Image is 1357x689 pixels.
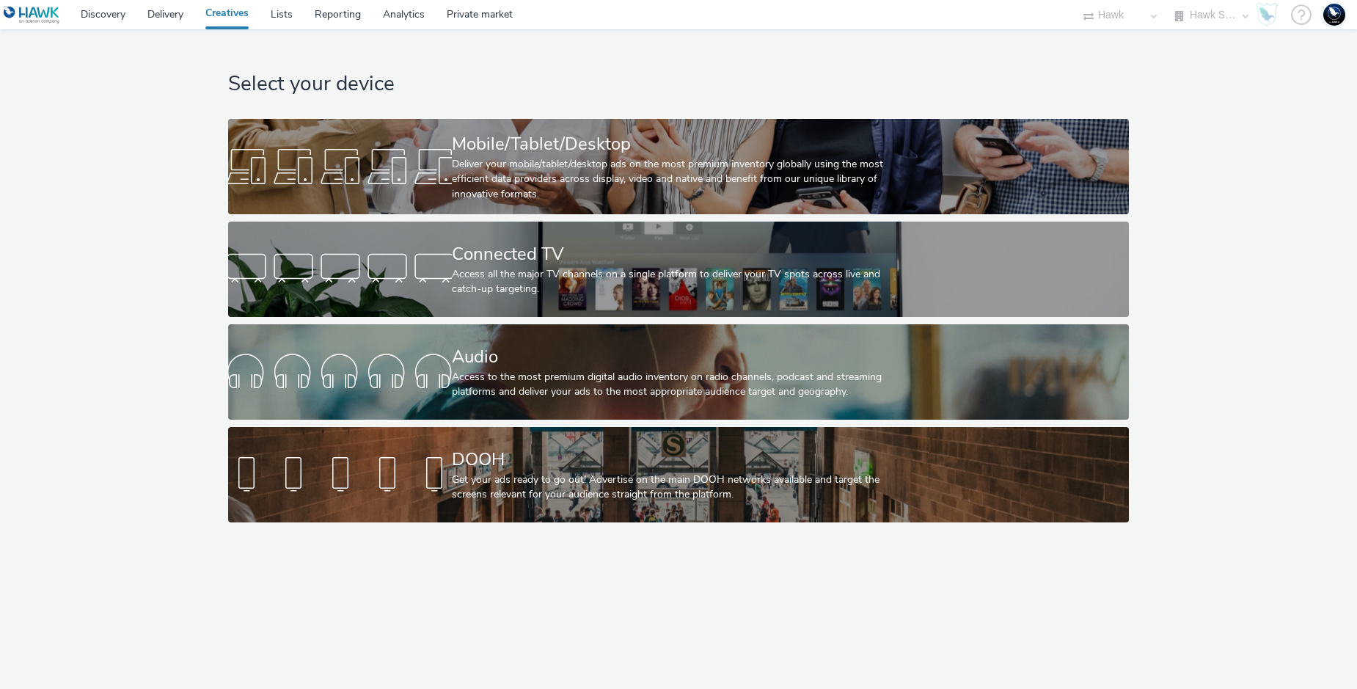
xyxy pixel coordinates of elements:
[452,267,899,297] div: Access all the major TV channels on a single platform to deliver your TV spots across live and ca...
[452,241,899,267] div: Connected TV
[452,131,899,157] div: Mobile/Tablet/Desktop
[1323,4,1345,26] img: Support Hawk
[228,70,1130,98] h1: Select your device
[452,370,899,400] div: Access to the most premium digital audio inventory on radio channels, podcast and streaming platf...
[452,473,899,503] div: Get your ads ready to go out! Advertise on the main DOOH networks available and target the screen...
[4,6,60,24] img: undefined Logo
[228,324,1130,420] a: AudioAccess to the most premium digital audio inventory on radio channels, podcast and streaming ...
[452,447,899,473] div: DOOH
[228,222,1130,317] a: Connected TVAccess all the major TV channels on a single platform to deliver your TV spots across...
[228,427,1130,522] a: DOOHGet your ads ready to go out! Advertise on the main DOOH networks available and target the sc...
[1256,3,1284,26] a: Hawk Academy
[228,119,1130,214] a: Mobile/Tablet/DesktopDeliver your mobile/tablet/desktop ads on the most premium inventory globall...
[452,344,899,370] div: Audio
[452,157,899,202] div: Deliver your mobile/tablet/desktop ads on the most premium inventory globally using the most effi...
[1256,3,1278,26] img: Hawk Academy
